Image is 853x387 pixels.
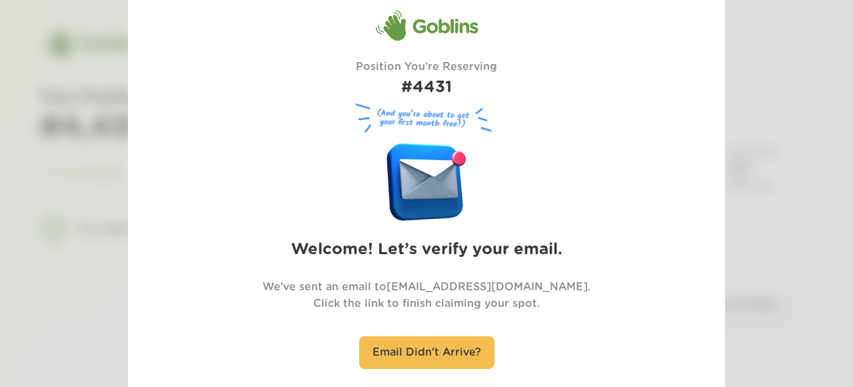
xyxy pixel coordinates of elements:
div: Goblins [375,10,478,42]
p: We've sent an email to [EMAIL_ADDRESS][DOMAIN_NAME] . Click the link to finish claiming your spot. [263,279,590,312]
div: Email Didn't Arrive? [359,336,494,369]
h2: Welcome! Let’s verify your email. [291,238,562,262]
div: Position You're Reserving [356,59,497,100]
h1: #4431 [356,75,497,100]
figure: (And you’re about to get your first month free!) [350,100,503,137]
